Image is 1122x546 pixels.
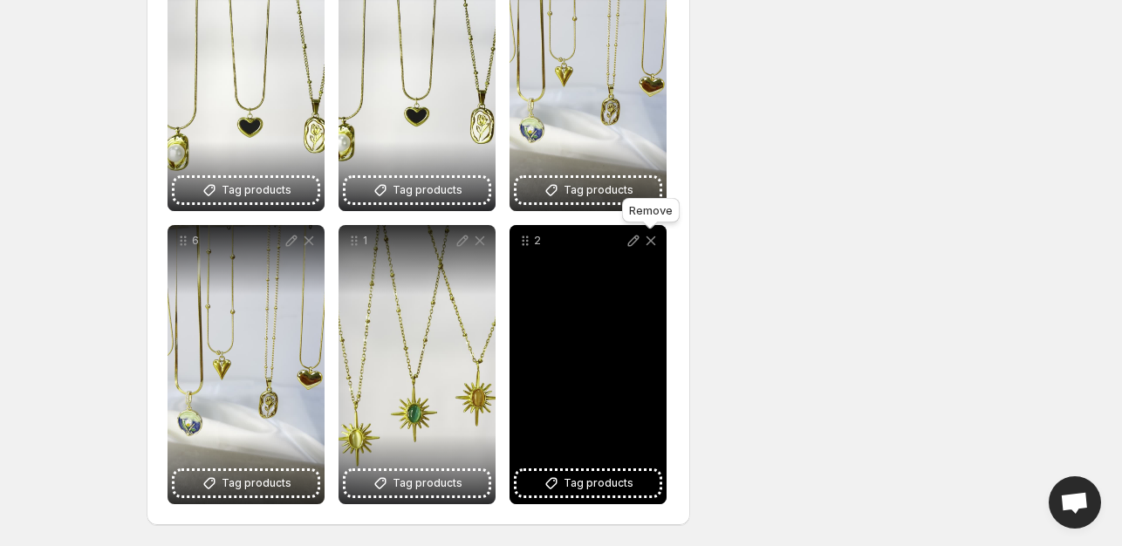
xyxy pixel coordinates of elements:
[174,471,318,495] button: Tag products
[345,471,489,495] button: Tag products
[510,225,667,504] div: 2Tag products
[363,234,454,248] p: 1
[222,474,291,492] span: Tag products
[534,234,625,248] p: 2
[517,471,660,495] button: Tag products
[564,181,633,199] span: Tag products
[345,178,489,202] button: Tag products
[339,225,496,504] div: 1Tag products
[174,178,318,202] button: Tag products
[393,181,462,199] span: Tag products
[517,178,660,202] button: Tag products
[192,234,283,248] p: 6
[393,474,462,492] span: Tag products
[564,474,633,492] span: Tag products
[168,225,325,504] div: 6Tag products
[1049,476,1101,529] div: Open chat
[222,181,291,199] span: Tag products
